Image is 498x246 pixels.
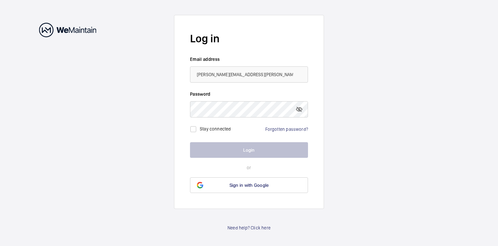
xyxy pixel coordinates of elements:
[190,56,308,62] label: Email address
[190,164,308,171] p: or
[190,142,308,158] button: Login
[190,66,308,83] input: Your email address
[190,31,308,46] h2: Log in
[265,127,308,132] a: Forgotten password?
[227,225,271,231] a: Need help? Click here
[229,183,269,188] span: Sign in with Google
[190,91,308,97] label: Password
[200,126,231,131] label: Stay connected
